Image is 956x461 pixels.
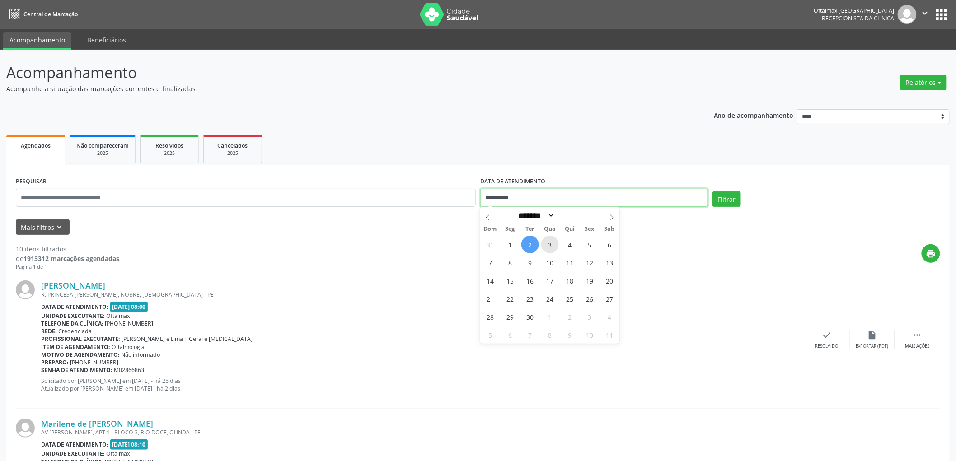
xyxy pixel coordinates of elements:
span: Setembro 12, 2025 [581,254,599,271]
span: Agendados [21,142,51,149]
div: 10 itens filtrados [16,244,119,254]
span: Setembro 8, 2025 [501,254,519,271]
b: Unidade executante: [41,450,105,457]
b: Preparo: [41,359,69,366]
strong: 1913312 marcações agendadas [23,254,119,263]
span: [PHONE_NUMBER] [70,359,119,366]
span: Oftalmologia [112,343,145,351]
span: Setembro 1, 2025 [501,236,519,253]
img: img [16,280,35,299]
span: Setembro 5, 2025 [581,236,599,253]
b: Senha de atendimento: [41,366,112,374]
a: Central de Marcação [6,7,78,22]
b: Item de agendamento: [41,343,110,351]
span: Sex [580,226,600,232]
b: Telefone da clínica: [41,320,103,327]
i: check [822,330,832,340]
button: Relatórios [900,75,947,90]
button: Filtrar [712,191,741,207]
select: Month [515,211,555,220]
span: Cancelados [218,142,248,149]
span: Oftalmax [107,312,130,320]
div: 2025 [147,150,192,157]
div: de [16,254,119,263]
a: Marilene de [PERSON_NAME] [41,419,153,428]
div: 2025 [76,150,129,157]
span: Outubro 3, 2025 [581,308,599,326]
span: Setembro 13, 2025 [601,254,619,271]
span: Setembro 25, 2025 [561,290,579,307]
span: Setembro 20, 2025 [601,272,619,289]
div: Resolvido [815,343,839,349]
span: Seg [500,226,520,232]
button: apps [934,7,950,23]
span: Central de Marcação [23,10,78,18]
span: Setembro 22, 2025 [501,290,519,307]
p: Solicitado por [PERSON_NAME] em [DATE] - há 25 dias Atualizado por [PERSON_NAME] em [DATE] - há 2... [41,377,805,392]
span: Outubro 11, 2025 [601,326,619,344]
b: Rede: [41,327,57,335]
input: Year [555,211,585,220]
span: Dom [480,226,500,232]
span: Credenciada [59,327,92,335]
p: Ano de acompanhamento [714,109,794,121]
div: Exportar (PDF) [856,343,889,349]
span: Outubro 2, 2025 [561,308,579,326]
span: [PHONE_NUMBER] [105,320,154,327]
span: Setembro 19, 2025 [581,272,599,289]
span: Setembro 10, 2025 [541,254,559,271]
span: Setembro 24, 2025 [541,290,559,307]
span: Resolvidos [155,142,183,149]
span: Outubro 9, 2025 [561,326,579,344]
span: Setembro 28, 2025 [482,308,499,326]
span: Oftalmax [107,450,130,457]
i: keyboard_arrow_down [55,222,65,232]
img: img [16,419,35,438]
span: Ter [520,226,540,232]
span: Não compareceram [76,142,129,149]
b: Profissional executante: [41,335,120,343]
span: Agosto 31, 2025 [482,236,499,253]
span: Setembro 6, 2025 [601,236,619,253]
span: M02866863 [114,366,145,374]
span: Setembro 7, 2025 [482,254,499,271]
span: [DATE] 08:00 [110,302,148,312]
i: print [926,249,936,259]
label: PESQUISAR [16,175,47,189]
span: Setembro 9, 2025 [521,254,539,271]
span: Outubro 7, 2025 [521,326,539,344]
div: Página 1 de 1 [16,263,119,271]
span: Outubro 6, 2025 [501,326,519,344]
span: Qua [540,226,560,232]
img: img [898,5,917,24]
div: Mais ações [905,343,930,349]
button: print [922,244,940,263]
i:  [913,330,923,340]
div: Oftalmax [GEOGRAPHIC_DATA] [814,7,895,14]
span: Setembro 4, 2025 [561,236,579,253]
span: Recepcionista da clínica [822,14,895,22]
span: Setembro 14, 2025 [482,272,499,289]
b: Data de atendimento: [41,303,108,311]
i: insert_drive_file [867,330,877,340]
b: Data de atendimento: [41,441,108,448]
a: Acompanhamento [3,32,71,50]
button: Mais filtroskeyboard_arrow_down [16,219,70,235]
b: Unidade executante: [41,312,105,320]
div: 2025 [210,150,255,157]
span: Outubro 8, 2025 [541,326,559,344]
span: Outubro 10, 2025 [581,326,599,344]
span: Setembro 23, 2025 [521,290,539,307]
span: Setembro 30, 2025 [521,308,539,326]
i:  [920,8,930,18]
a: Beneficiários [81,32,132,48]
a: [PERSON_NAME] [41,280,105,290]
span: Setembro 15, 2025 [501,272,519,289]
span: Setembro 26, 2025 [581,290,599,307]
span: [PERSON_NAME] e Lima | Geral e [MEDICAL_DATA] [122,335,253,343]
span: Setembro 17, 2025 [541,272,559,289]
span: Setembro 2, 2025 [521,236,539,253]
span: Setembro 27, 2025 [601,290,619,307]
span: Setembro 29, 2025 [501,308,519,326]
p: Acompanhe a situação das marcações correntes e finalizadas [6,84,667,93]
